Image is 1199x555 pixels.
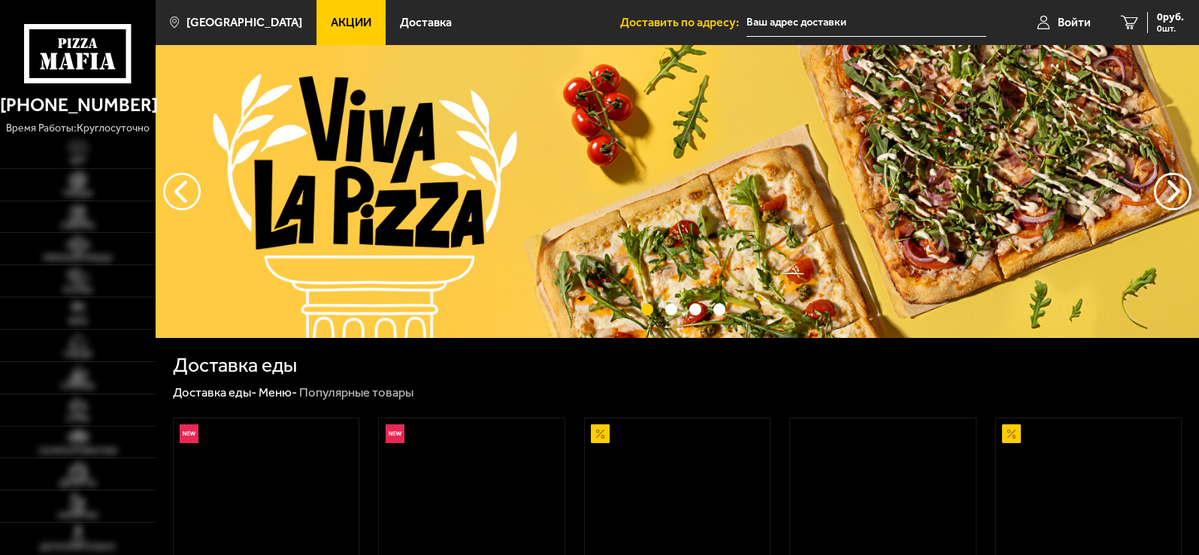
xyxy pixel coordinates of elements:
[1058,17,1091,29] span: Войти
[180,424,198,443] img: Новинка
[1154,173,1191,210] button: предыдущий
[186,17,302,29] span: [GEOGRAPHIC_DATA]
[1157,12,1184,23] span: 0 руб.
[299,385,413,401] div: Популярные товары
[386,424,404,443] img: Новинка
[665,303,677,315] button: точки переключения
[1157,24,1184,33] span: 0 шт.
[331,17,371,29] span: Акции
[713,303,725,315] button: точки переключения
[689,303,701,315] button: точки переключения
[641,303,653,315] button: точки переключения
[400,17,452,29] span: Доставка
[746,9,986,37] input: Ваш адрес доставки
[620,17,746,29] span: Доставить по адресу:
[259,385,297,400] a: Меню-
[591,424,610,443] img: Акционный
[1002,424,1021,443] img: Акционный
[173,385,256,400] a: Доставка еды-
[163,173,201,210] button: следующий
[173,355,297,376] h1: Доставка еды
